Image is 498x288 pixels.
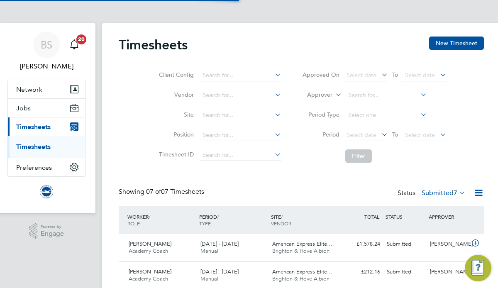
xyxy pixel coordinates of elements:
input: Search for... [200,129,281,141]
div: Status [398,188,467,199]
label: Timesheet ID [156,151,194,158]
span: Manual [200,247,218,254]
span: Manual [200,275,218,282]
span: Select date [347,71,376,79]
h2: Timesheets [119,37,188,53]
span: To [390,129,400,140]
div: PERIOD [197,209,269,231]
span: Engage [41,230,64,237]
span: Timesheets [16,123,51,131]
div: STATUS [383,209,427,224]
span: [DATE] - [DATE] [200,240,239,247]
span: [PERSON_NAME] [129,240,171,247]
span: American Express Elite… [272,268,332,275]
span: Brighton & Hove Albion [272,247,330,254]
span: [DATE] - [DATE] [200,268,239,275]
div: Submitted [383,237,427,251]
span: Preferences [16,164,52,171]
button: Filter [345,149,372,163]
label: Period Type [302,111,339,118]
a: BS[PERSON_NAME] [7,32,85,71]
label: Submitted [422,189,466,197]
span: / [281,213,283,220]
input: Search for... [200,70,281,81]
button: Preferences [8,158,85,176]
button: Engage Resource Center [465,255,491,281]
a: 20 [66,32,83,58]
span: Powered by [41,223,64,230]
span: TYPE [199,220,211,227]
input: Select one [345,110,427,121]
span: 07 of [146,188,161,196]
input: Search for... [200,149,281,161]
span: ROLE [127,220,140,227]
input: Search for... [345,90,427,101]
span: TOTAL [364,213,379,220]
span: 20 [76,34,86,44]
span: BS [41,39,52,50]
span: VENDOR [271,220,291,227]
a: Go to home page [7,185,85,198]
div: £212.16 [340,265,383,279]
button: New Timesheet [429,37,484,50]
span: To [390,69,400,80]
span: Jobs [16,104,31,112]
label: Site [156,111,194,118]
span: / [149,213,150,220]
div: SITE [269,209,341,231]
label: Position [156,131,194,138]
div: Timesheets [8,136,85,158]
label: Approved On [302,71,339,78]
button: Network [8,80,85,98]
img: brightonandhovealbion-logo-retina.png [40,185,53,198]
a: Powered byEngage [29,223,64,239]
span: Ben Smith [7,61,85,71]
div: £1,578.24 [340,237,383,251]
span: Academy Coach [129,275,168,282]
span: / [217,213,219,220]
span: American Express Elite… [272,240,332,247]
label: Vendor [156,91,194,98]
a: Timesheets [16,143,51,151]
span: Select date [347,131,376,139]
label: Period [302,131,339,138]
span: Select date [405,131,435,139]
span: 07 Timesheets [146,188,204,196]
div: Showing [119,188,206,196]
span: Academy Coach [129,247,168,254]
div: Submitted [383,265,427,279]
span: Network [16,85,42,93]
div: WORKER [125,209,197,231]
span: Brighton & Hove Albion [272,275,330,282]
button: Timesheets [8,117,85,136]
span: [PERSON_NAME] [129,268,171,275]
span: 7 [454,189,457,197]
label: Approver [295,91,332,99]
label: Client Config [156,71,194,78]
span: Select date [405,71,435,79]
input: Search for... [200,90,281,101]
div: [PERSON_NAME] [427,265,470,279]
button: Jobs [8,99,85,117]
div: [PERSON_NAME] [427,237,470,251]
div: APPROVER [427,209,470,224]
input: Search for... [200,110,281,121]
